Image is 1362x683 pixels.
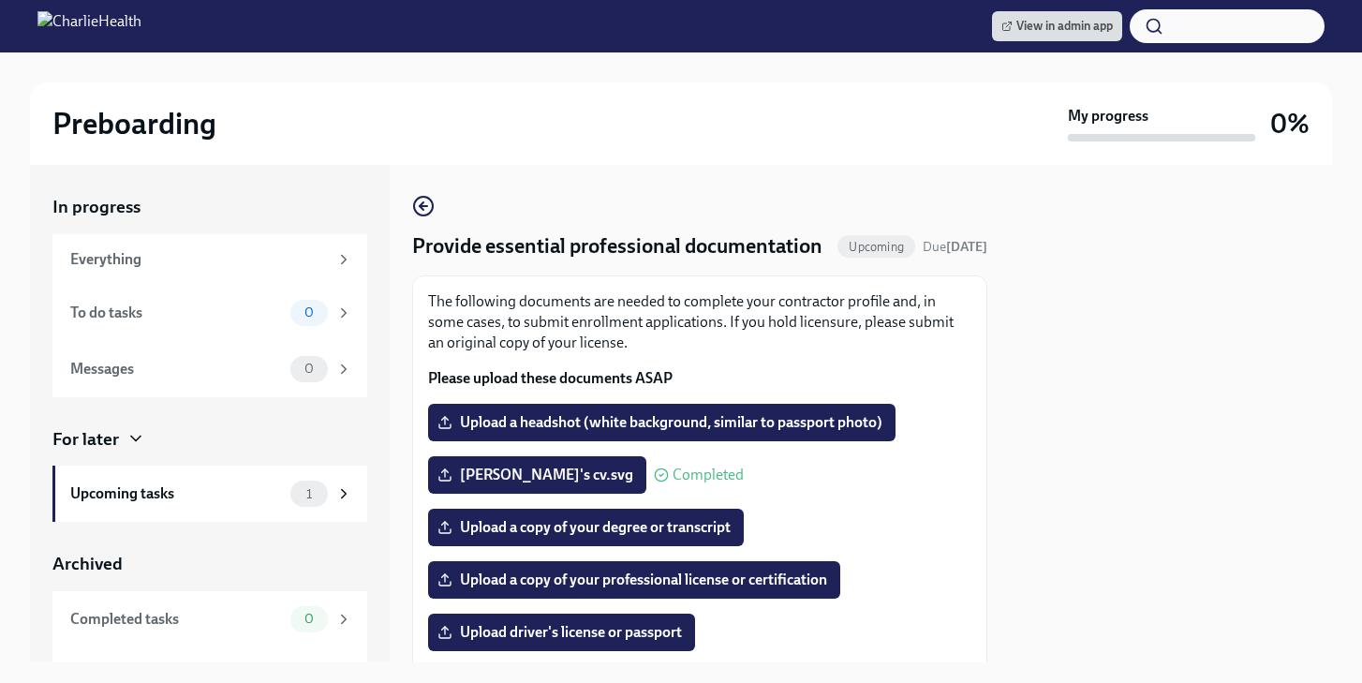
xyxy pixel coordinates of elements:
span: 0 [293,612,325,626]
div: For later [52,427,119,452]
span: Due [923,239,987,255]
a: Archived [52,552,367,576]
span: Upcoming [837,240,915,254]
strong: Please upload these documents ASAP [428,369,673,387]
a: Messages0 [52,341,367,397]
span: October 26th, 2025 10:00 [923,238,987,256]
span: View in admin app [1001,17,1113,36]
span: Upload a copy of your degree or transcript [441,518,731,537]
span: 0 [293,305,325,319]
a: In progress [52,195,367,219]
h2: Preboarding [52,105,216,142]
div: Completed tasks [70,609,283,630]
span: Completed [673,468,744,483]
div: Everything [70,249,328,270]
div: Upcoming tasks [70,483,283,504]
a: Everything [52,234,367,285]
div: Messages [70,359,283,379]
p: The following documents are needed to complete your contractor profile and, in some cases, to sub... [428,291,971,353]
img: CharlieHealth [37,11,141,41]
label: Upload a copy of your professional license or certification [428,561,840,599]
h4: Provide essential professional documentation [412,232,822,260]
a: View in admin app [992,11,1122,41]
a: Upcoming tasks1 [52,466,367,522]
span: 1 [295,487,323,501]
label: Upload a headshot (white background, similar to passport photo) [428,404,896,441]
div: To do tasks [70,303,283,323]
span: Upload a headshot (white background, similar to passport photo) [441,413,882,432]
span: 0 [293,362,325,376]
span: Upload driver's license or passport [441,623,682,642]
label: Upload driver's license or passport [428,614,695,651]
a: For later [52,427,367,452]
label: Upload a copy of your degree or transcript [428,509,744,546]
h3: 0% [1270,107,1310,141]
strong: My progress [1068,106,1148,126]
strong: [DATE] [946,239,987,255]
label: [PERSON_NAME]'s cv.svg [428,456,646,494]
a: To do tasks0 [52,285,367,341]
span: [PERSON_NAME]'s cv.svg [441,466,633,484]
span: Upload a copy of your professional license or certification [441,571,827,589]
a: Completed tasks0 [52,591,367,647]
